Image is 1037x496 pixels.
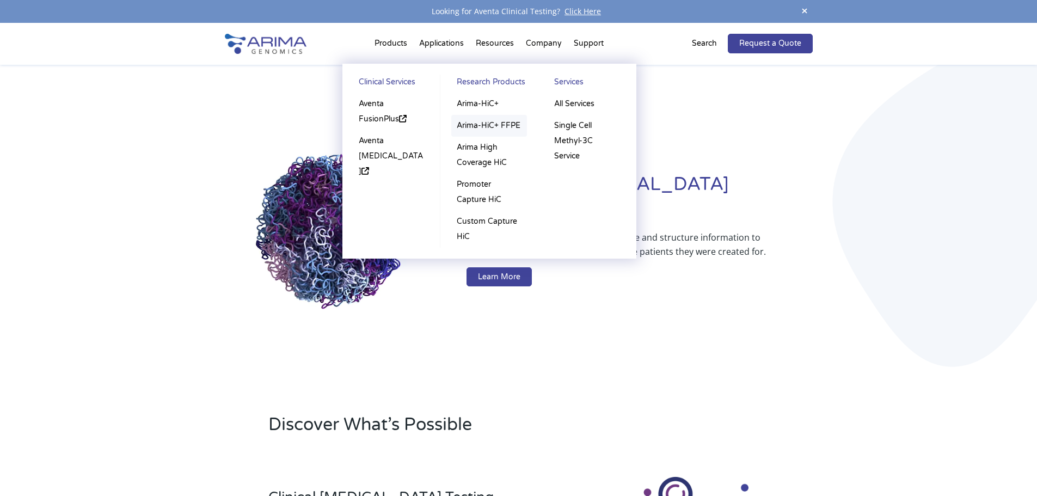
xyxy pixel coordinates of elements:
[225,34,306,54] img: Arima-Genomics-logo
[353,75,429,93] a: Clinical Services
[451,174,527,211] a: Promoter Capture HiC
[451,211,527,248] a: Custom Capture HiC
[353,130,429,182] a: Aventa [MEDICAL_DATA]
[353,93,429,130] a: Aventa FusionPlus
[225,4,813,19] div: Looking for Aventa Clinical Testing?
[268,413,658,445] h2: Discover What’s Possible
[451,137,527,174] a: Arima High Coverage HiC
[549,75,625,93] a: Services
[692,36,717,51] p: Search
[467,172,812,230] h1: Redefining [MEDICAL_DATA] Diagnostics
[560,6,605,16] a: Click Here
[549,93,625,115] a: All Services
[467,267,532,287] a: Learn More
[451,115,527,137] a: Arima-HiC+ FFPE
[451,75,527,93] a: Research Products
[549,115,625,167] a: Single Cell Methyl-3C Service
[983,444,1037,496] iframe: Chat Widget
[451,93,527,115] a: Arima-HiC+
[728,34,813,53] a: Request a Quote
